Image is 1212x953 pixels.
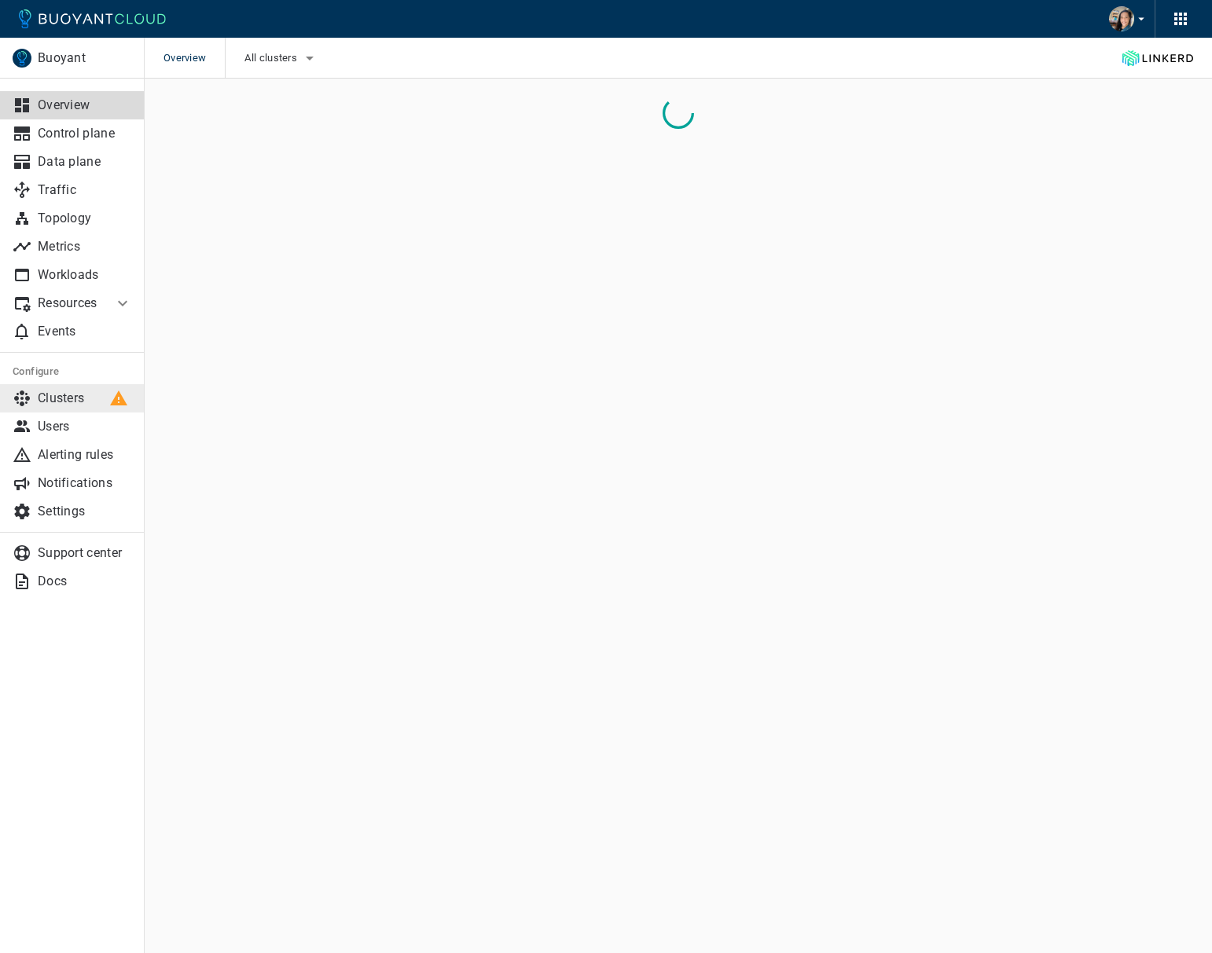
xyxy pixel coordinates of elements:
p: Traffic [38,182,132,198]
p: Notifications [38,475,132,491]
p: Clusters [38,390,132,406]
p: Settings [38,504,132,519]
p: Control plane [38,126,132,141]
h5: Configure [13,365,132,378]
span: Overview [163,38,225,79]
p: Docs [38,574,132,589]
p: Overview [38,97,132,113]
span: All clusters [244,52,300,64]
p: Topology [38,211,132,226]
p: Alerting rules [38,447,132,463]
p: Events [38,324,132,339]
img: Buoyant [13,49,31,68]
img: Alex Leong [1109,6,1134,31]
p: Data plane [38,154,132,170]
p: Buoyant [38,50,131,66]
p: Workloads [38,267,132,283]
p: Metrics [38,239,132,255]
p: Resources [38,295,101,311]
button: All clusters [244,46,319,70]
p: Users [38,419,132,434]
p: Support center [38,545,132,561]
